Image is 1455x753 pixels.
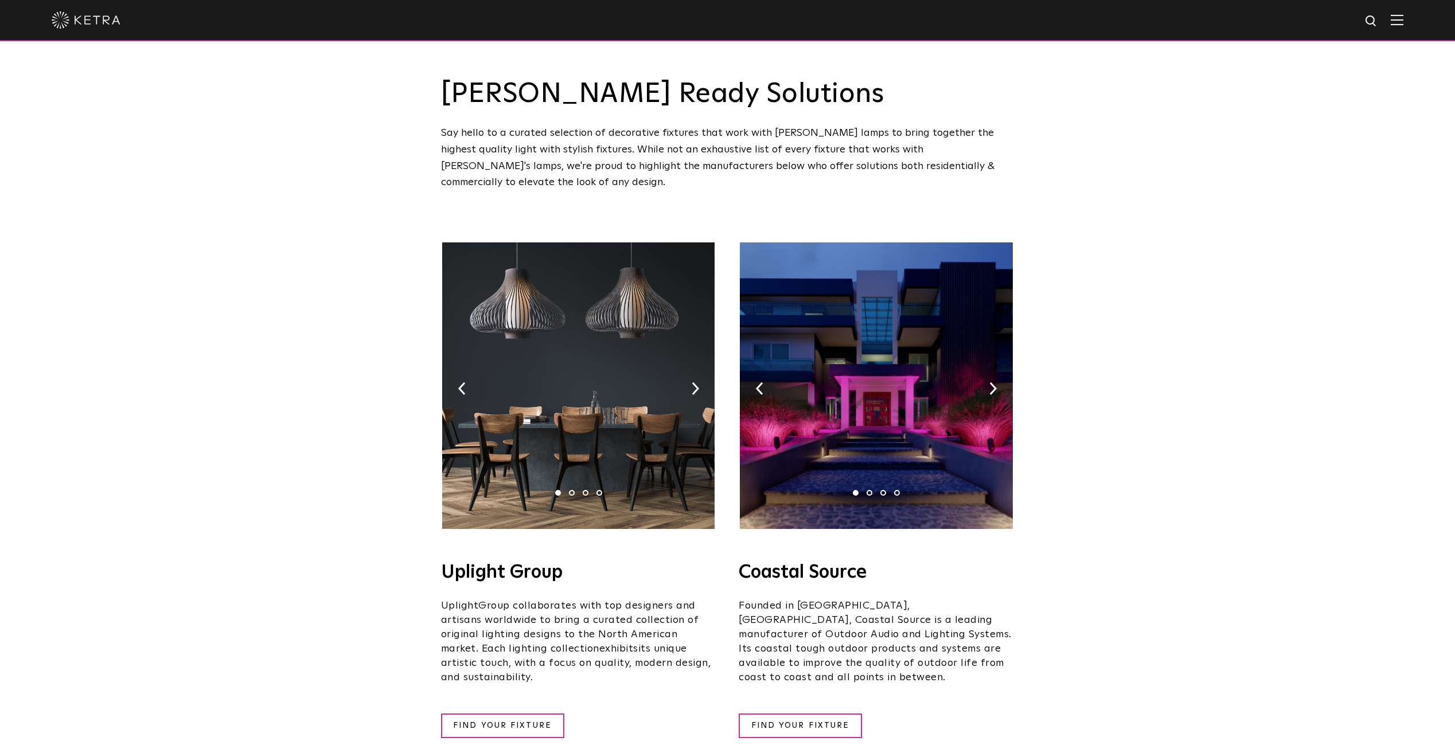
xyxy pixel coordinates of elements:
[989,382,997,395] img: arrow-right-black.svg
[458,382,466,395] img: arrow-left-black.svg
[739,601,1012,683] span: Founded in [GEOGRAPHIC_DATA], [GEOGRAPHIC_DATA], Coastal Source is a leading manufacturer of Outd...
[52,11,120,29] img: ketra-logo-2019-white
[441,563,716,582] h4: Uplight Group
[739,563,1014,582] h4: Coastal Source
[1364,14,1379,29] img: search icon
[441,601,479,611] span: Uplight
[441,644,711,683] span: its unique artistic touch, with a focus on quality, modern design, and sustainability.
[441,80,1015,108] h3: [PERSON_NAME] Ready Solutions
[599,644,638,654] span: exhibits
[740,242,1012,529] img: 03-1.jpg
[756,382,763,395] img: arrow-left-black.svg
[692,382,699,395] img: arrow-right-black.svg
[441,713,564,738] a: FIND YOUR FIXTURE
[1391,14,1403,25] img: Hamburger%20Nav.svg
[739,713,862,738] a: FIND YOUR FIXTURE
[441,601,699,654] span: Group collaborates with top designers and artisans worldwide to bring a curated collection of ori...
[441,125,1015,191] div: Say hello to a curated selection of decorative fixtures that work with [PERSON_NAME] lamps to bri...
[442,242,715,529] img: Uplight_Ketra_Image.jpg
